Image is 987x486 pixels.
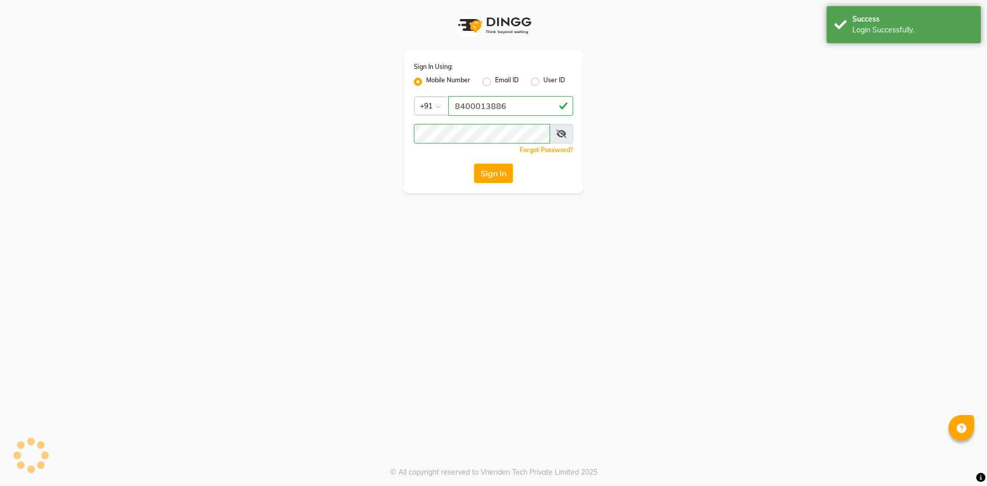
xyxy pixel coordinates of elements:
a: Forgot Password? [520,146,573,154]
input: Username [414,124,550,143]
input: Username [448,96,573,116]
img: logo1.svg [452,10,535,41]
button: Sign In [474,164,513,183]
label: Mobile Number [426,76,470,88]
div: Success [852,14,973,25]
label: Email ID [495,76,519,88]
div: Login Successfully. [852,25,973,35]
label: Sign In Using: [414,62,453,71]
iframe: chat widget [944,445,977,476]
label: User ID [543,76,565,88]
